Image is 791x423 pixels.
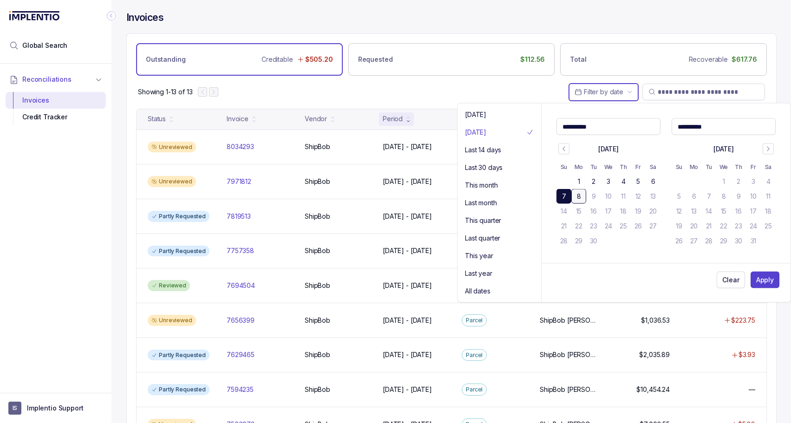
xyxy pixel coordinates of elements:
[586,204,601,219] button: 16
[571,219,586,234] button: 22
[461,178,537,193] li: Menu Item Selection This month
[616,159,631,174] th: Thursday
[305,385,330,394] p: ShipBob
[6,90,106,128] div: Reconciliations
[746,174,761,189] button: 3
[761,159,776,174] th: Saturday
[148,315,196,326] div: Unreviewed
[746,234,761,248] button: 31
[227,281,255,290] p: 7694504
[569,83,639,101] button: Date Range Picker
[138,87,192,97] div: Remaining page entries
[261,55,293,64] p: Creditable
[461,266,537,281] li: Menu Item Selection Last year
[601,174,616,189] button: 3
[383,246,432,255] p: [DATE] - [DATE]
[461,143,537,157] li: Menu Item Selection Last 14 days
[641,316,670,325] p: $1,036.53
[616,204,631,219] button: 18
[672,234,686,248] button: 26
[148,211,209,222] div: Partly Requested
[148,142,196,153] div: Unreviewed
[27,403,84,413] p: Implentio Support
[461,107,537,122] li: Menu Item Selection Today
[601,189,616,204] button: 10
[761,189,776,204] button: 11
[746,219,761,234] button: 24
[672,189,686,204] button: 5
[686,234,701,248] button: 27
[148,246,209,257] div: Partly Requested
[584,88,623,96] span: Filter by date
[646,159,660,174] th: Saturday
[305,142,330,151] p: ShipBob
[465,145,501,155] p: Last 14 days
[461,231,537,246] li: Menu Item Selection Last quarter
[746,204,761,219] button: 17
[466,351,483,360] p: Parcel
[148,280,190,291] div: Reviewed
[383,177,432,186] p: [DATE] - [DATE]
[586,159,601,174] th: Tuesday
[358,55,393,64] p: Requested
[601,204,616,219] button: 17
[571,159,586,174] th: Monday
[383,114,403,124] div: Period
[465,110,486,119] p: [DATE]
[631,189,646,204] button: 12
[731,204,746,219] button: 16
[716,159,731,174] th: Wednesday
[631,204,646,219] button: 19
[466,385,483,394] p: Parcel
[646,174,660,189] button: 6
[383,281,432,290] p: [DATE] - [DATE]
[722,275,739,285] p: Clear
[716,189,731,204] button: 8
[556,204,571,219] button: 14
[227,142,254,151] p: 8034293
[8,402,21,415] span: User initials
[646,189,660,204] button: 13
[686,189,701,204] button: 6
[746,189,761,204] button: 10
[465,128,486,137] p: [DATE]
[383,142,432,151] p: [DATE] - [DATE]
[616,174,631,189] button: 4
[598,144,619,154] div: [DATE]
[22,41,67,50] span: Global Search
[701,159,716,174] th: Tuesday
[601,219,616,234] button: 24
[465,269,492,278] p: Last year
[148,384,209,395] div: Partly Requested
[761,204,776,219] button: 18
[586,234,601,248] button: 30
[686,204,701,219] button: 13
[586,174,601,189] button: 2
[732,55,757,64] p: $617.76
[601,159,616,174] th: Wednesday
[575,87,623,97] search: Date Range Picker
[556,234,571,248] button: 28
[701,234,716,248] button: 28
[305,281,330,290] p: ShipBob
[461,160,537,175] li: Menu Item Selection Last 30 days
[686,219,701,234] button: 20
[305,114,327,124] div: Vendor
[227,177,251,186] p: 7971812
[586,219,601,234] button: 23
[305,212,330,221] p: ShipBob
[731,174,746,189] button: 2
[731,316,755,325] p: $223.75
[701,204,716,219] button: 14
[465,286,490,296] p: All dates
[305,177,330,186] p: ShipBob
[716,204,731,219] button: 15
[686,159,701,174] th: Monday
[383,212,432,221] p: [DATE] - [DATE]
[526,129,534,136] img: check mark
[540,350,599,359] p: ShipBob [PERSON_NAME][GEOGRAPHIC_DATA], ShipBob [GEOGRAPHIC_DATA][PERSON_NAME]
[227,316,255,325] p: 7656399
[383,316,432,325] p: [DATE] - [DATE]
[716,219,731,234] button: 22
[556,219,571,234] button: 21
